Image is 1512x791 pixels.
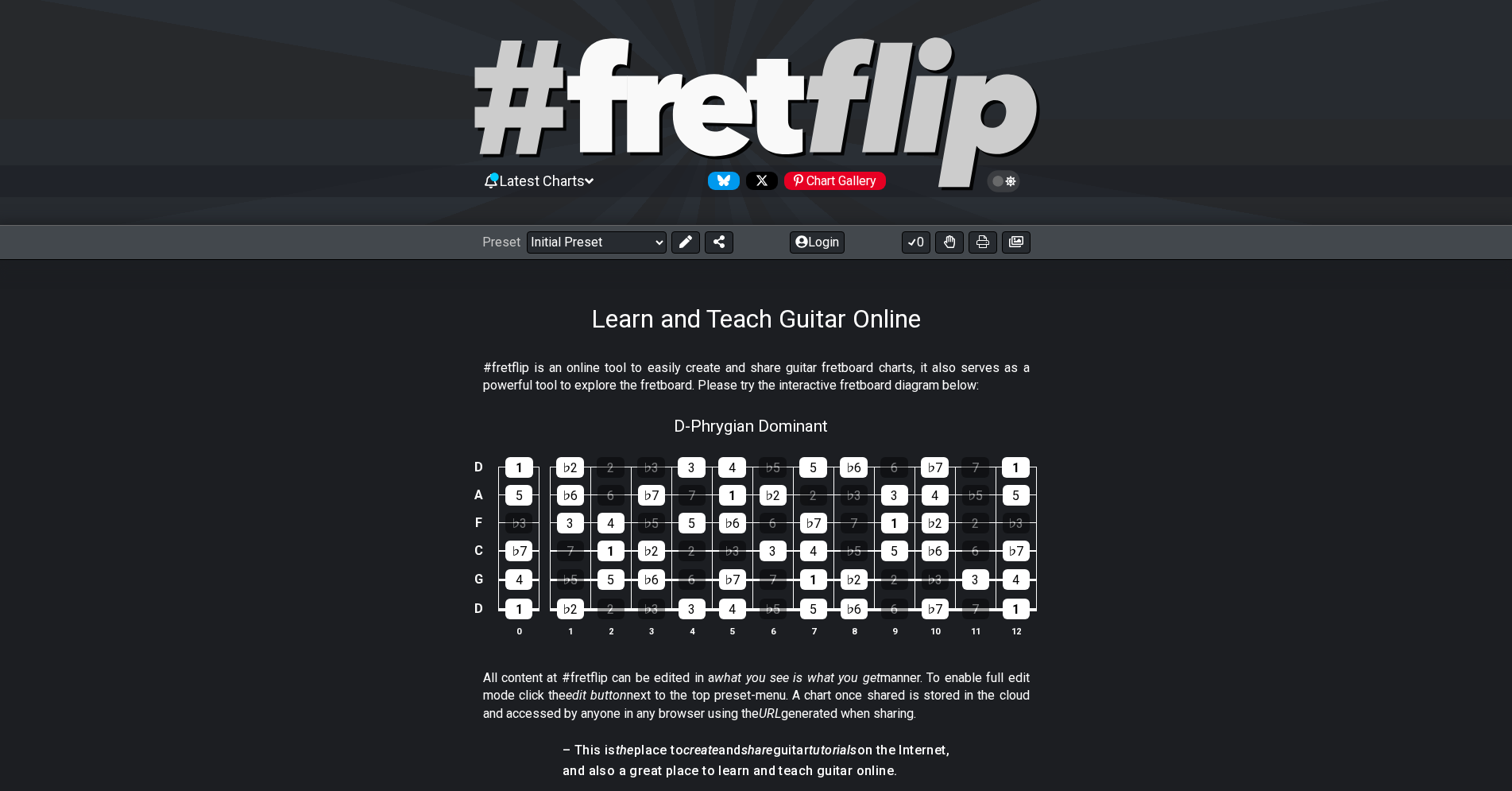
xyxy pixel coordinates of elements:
[740,172,778,190] a: Follow #fretflip at X
[702,172,740,190] a: Follow #fretflip at Bluesky
[719,599,746,619] div: 4
[969,231,997,254] button: Print
[809,743,857,758] em: tutorials
[962,513,989,533] div: 2
[793,623,833,640] th: 7
[557,485,584,506] div: ♭6
[759,706,781,721] em: URL
[760,599,787,619] div: ♭5
[563,742,949,759] h4: – This is place to and guitar on the Internet,
[955,623,996,640] th: 11
[881,569,908,590] div: 2
[550,623,590,640] th: 1
[556,457,584,478] div: ♭2
[1003,569,1030,590] div: 4
[760,513,787,533] div: 6
[1003,513,1030,533] div: ♭3
[638,513,665,533] div: ♭5
[469,594,488,624] td: D
[557,599,584,619] div: ♭2
[678,457,706,478] div: 3
[637,457,665,478] div: ♭3
[1002,457,1030,478] div: 1
[679,513,706,533] div: 5
[922,569,949,590] div: ♭3
[597,569,625,590] div: 5
[921,457,949,478] div: ♭7
[718,457,746,478] div: 4
[719,513,746,533] div: ♭6
[469,537,488,565] td: C
[922,485,949,506] div: 4
[671,623,712,640] th: 4
[679,485,706,506] div: 7
[638,541,665,561] div: ♭2
[1003,541,1030,561] div: ♭7
[778,172,886,190] a: #fretflip at Pinterest
[1002,231,1031,254] button: Create image
[505,569,532,590] div: 4
[671,231,700,254] button: Edit Preset
[962,599,989,619] div: 7
[840,457,868,478] div: ♭6
[1003,599,1030,619] div: 1
[841,569,868,590] div: ♭2
[631,623,671,640] th: 3
[505,457,533,478] div: 1
[880,457,908,478] div: 6
[679,569,706,590] div: 6
[597,457,625,478] div: 2
[597,541,625,561] div: 1
[995,174,1013,188] span: Toggle light / dark theme
[616,743,634,758] em: the
[679,599,706,619] div: 3
[841,599,868,619] div: ♭6
[482,235,520,250] span: Preset
[841,485,868,506] div: ♭3
[833,623,874,640] th: 8
[527,231,667,254] select: Preset
[674,417,828,436] span: D - Phrygian Dominant
[881,485,908,506] div: 3
[962,541,989,561] div: 6
[469,564,488,594] td: G
[719,485,746,506] div: 1
[469,509,488,537] td: F
[800,541,827,561] div: 4
[638,569,665,590] div: ♭6
[591,304,921,334] h1: Learn and Teach Guitar Online
[922,599,949,619] div: ♭7
[469,453,488,481] td: D
[760,541,787,561] div: 3
[799,457,827,478] div: 5
[881,599,908,619] div: 6
[597,485,625,506] div: 6
[922,513,949,533] div: ♭2
[1003,485,1030,506] div: 5
[500,173,585,189] span: Latest Charts
[505,541,532,561] div: ♭7
[719,541,746,561] div: ♭3
[638,599,665,619] div: ♭3
[499,623,539,640] th: 0
[752,623,793,640] th: 6
[922,541,949,561] div: ♭6
[881,541,908,561] div: 5
[760,569,787,590] div: 7
[800,485,827,506] div: 2
[719,569,746,590] div: ♭7
[505,513,532,533] div: ♭3
[759,457,787,478] div: ♭5
[505,599,532,619] div: 1
[705,231,733,254] button: Share Preset
[741,743,773,758] em: share
[714,670,880,685] em: what you see is what you get
[996,623,1036,640] th: 12
[800,569,827,590] div: 1
[841,541,868,561] div: ♭5
[638,485,665,506] div: ♭7
[483,359,1030,395] p: #fretflip is an online tool to easily create and share guitar fretboard charts, it also serves as...
[590,623,631,640] th: 2
[597,513,625,533] div: 4
[563,762,949,780] h4: and also a great place to learn and teach guitar online.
